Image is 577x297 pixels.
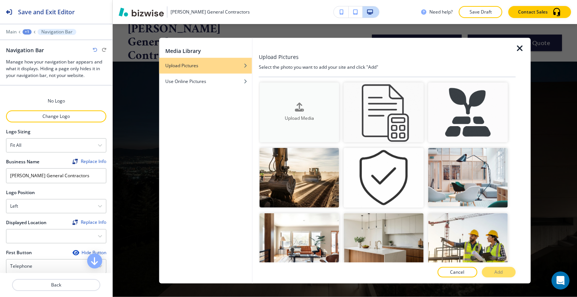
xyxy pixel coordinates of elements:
[165,78,206,84] h4: Use Online Pictures
[6,29,17,35] button: Main
[73,159,106,165] span: Find and replace this information across Bizwise
[6,128,30,135] h2: Logo Sizing
[13,282,100,288] p: Back
[165,47,201,54] h2: Media Library
[6,219,47,226] h2: Displayed Location
[6,110,106,122] button: Change Logo
[73,220,106,225] button: ReplaceReplace Info
[165,62,198,69] h4: Upload Pictures
[459,6,502,18] button: Save Draft
[10,203,18,210] h4: Left
[259,63,516,70] h4: Select the photo you want to add your site and click "Add"
[7,113,106,120] p: Change Logo
[260,82,339,142] button: Upload Media
[508,6,571,18] button: Contact Sales
[6,249,32,256] h2: First Button
[41,29,73,35] p: Navigation Bar
[171,9,250,15] h3: [PERSON_NAME] General Contractors
[551,271,569,289] div: Open Intercom Messenger
[437,267,477,277] button: Cancel
[119,6,250,18] button: [PERSON_NAME] General Contractors
[73,159,106,164] div: Replace Info
[12,279,100,291] button: Back
[518,9,548,15] p: Contact Sales
[450,269,464,276] p: Cancel
[73,220,106,226] span: Find and replace this information across Bizwise
[10,142,21,149] h4: Fit all
[23,29,32,35] button: +1
[468,9,492,15] p: Save Draft
[260,115,339,122] h4: Upload Media
[6,46,44,54] h2: Navigation Bar
[6,158,39,165] h2: Business Name
[73,220,106,225] div: Replace Info
[38,29,76,35] button: Navigation Bar
[159,57,252,73] button: Upload Pictures
[73,220,78,225] img: Replace
[73,159,106,164] button: ReplaceReplace Info
[73,159,78,164] img: Replace
[73,250,106,256] button: Hide Button
[6,59,106,79] h3: Manage how your navigation bar appears and what it displays. Hiding a page only hides it in your ...
[18,8,75,17] h2: Save and Exit Editor
[48,98,65,104] h4: No Logo
[6,189,35,196] h2: Logo Position
[259,53,299,60] h3: Upload Pictures
[10,263,32,270] h4: Telephone
[159,73,252,89] button: Use Online Pictures
[119,8,164,17] img: Bizwise Logo
[429,9,453,15] h3: Need help?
